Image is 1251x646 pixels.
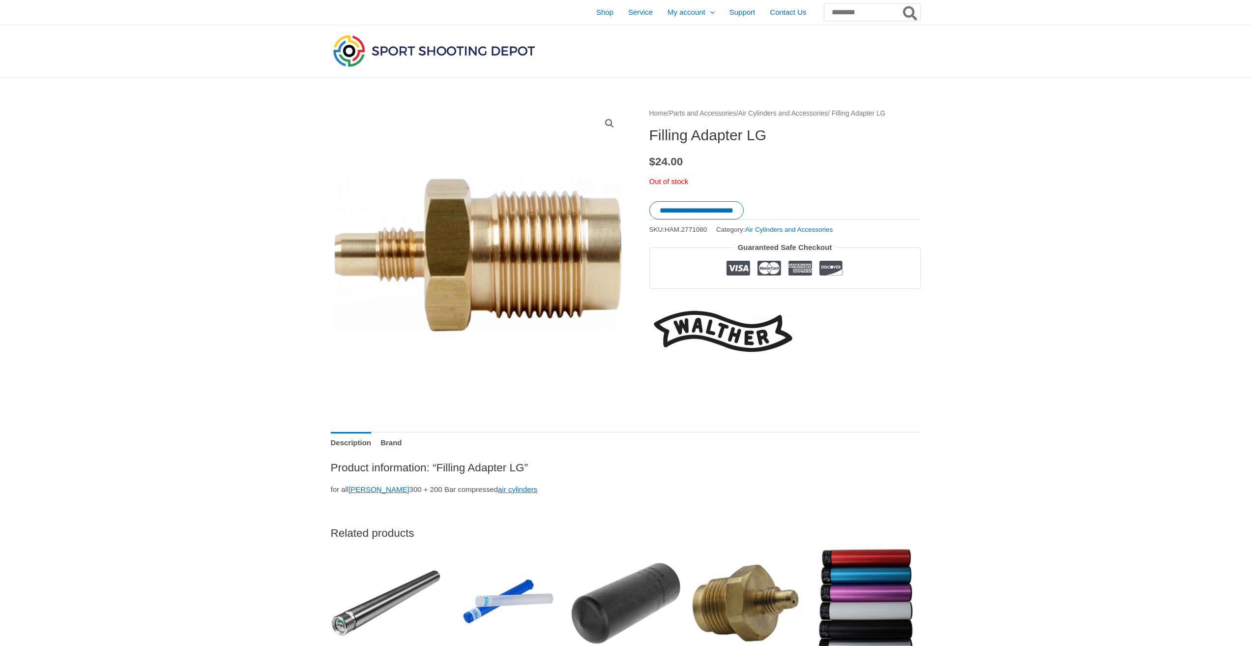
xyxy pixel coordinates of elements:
[649,223,707,236] span: SKU:
[601,115,618,132] a: View full-screen image gallery
[349,485,409,493] a: [PERSON_NAME]
[649,110,668,117] a: Home
[331,526,921,540] h2: Related products
[331,107,626,402] img: Filling Adapter LG
[649,304,797,359] a: Walther
[734,241,836,254] legend: Guaranteed Safe Checkout
[498,485,537,493] a: air cylinders
[716,223,833,236] span: Category:
[745,226,833,233] a: Air Cylinders and Accessories
[649,107,921,120] nav: Breadcrumb
[669,110,736,117] a: Parts and Accessories
[331,461,921,475] h2: Product information: “Filling Adapter LG”
[649,126,921,144] h1: Filling Adapter LG
[649,175,921,188] p: Out of stock
[331,483,921,496] p: for all 300 + 200 Bar compressed
[649,155,656,168] span: $
[380,432,402,453] a: Brand
[665,226,707,233] span: HAM.2771080
[331,432,372,453] a: Description
[331,32,537,69] img: Sport Shooting Depot
[901,4,920,21] button: Search
[738,110,828,117] a: Air Cylinders and Accessories
[649,155,683,168] bdi: 24.00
